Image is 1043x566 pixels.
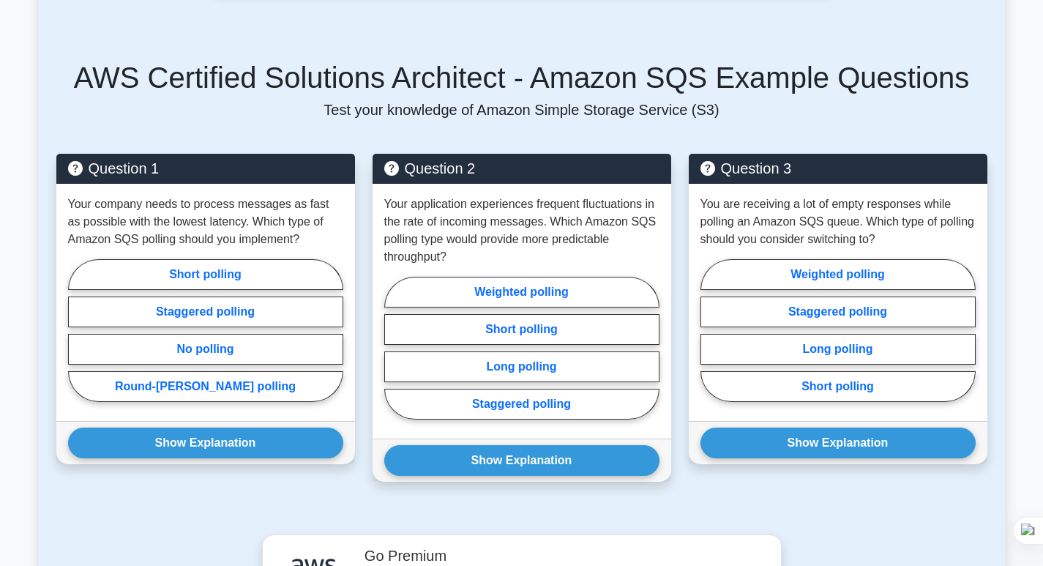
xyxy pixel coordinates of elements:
[68,259,343,290] label: Short polling
[700,297,976,327] label: Staggered polling
[68,371,343,402] label: Round-[PERSON_NAME] polling
[56,60,987,95] h5: AWS Certified Solutions Architect - Amazon SQS Example Questions
[384,277,659,308] label: Weighted polling
[68,297,343,327] label: Staggered polling
[68,428,343,458] button: Show Explanation
[56,101,987,119] p: Test your knowledge of Amazon Simple Storage Service (S3)
[384,445,659,476] button: Show Explanation
[384,314,659,345] label: Short polling
[68,334,343,365] label: No polling
[384,351,659,382] label: Long polling
[68,196,343,248] p: Your company needs to process messages as fast as possible with the lowest latency. Which type of...
[700,334,976,365] label: Long polling
[384,196,659,266] p: Your application experiences frequent fluctuations in the rate of incoming messages. Which Amazon...
[700,259,976,290] label: Weighted polling
[700,160,976,177] h5: Question 3
[68,160,343,177] h5: Question 1
[384,160,659,177] h5: Question 2
[384,389,659,420] label: Staggered polling
[700,196,976,248] p: You are receiving a lot of empty responses while polling an Amazon SQS queue. Which type of polli...
[700,428,976,458] button: Show Explanation
[700,371,976,402] label: Short polling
